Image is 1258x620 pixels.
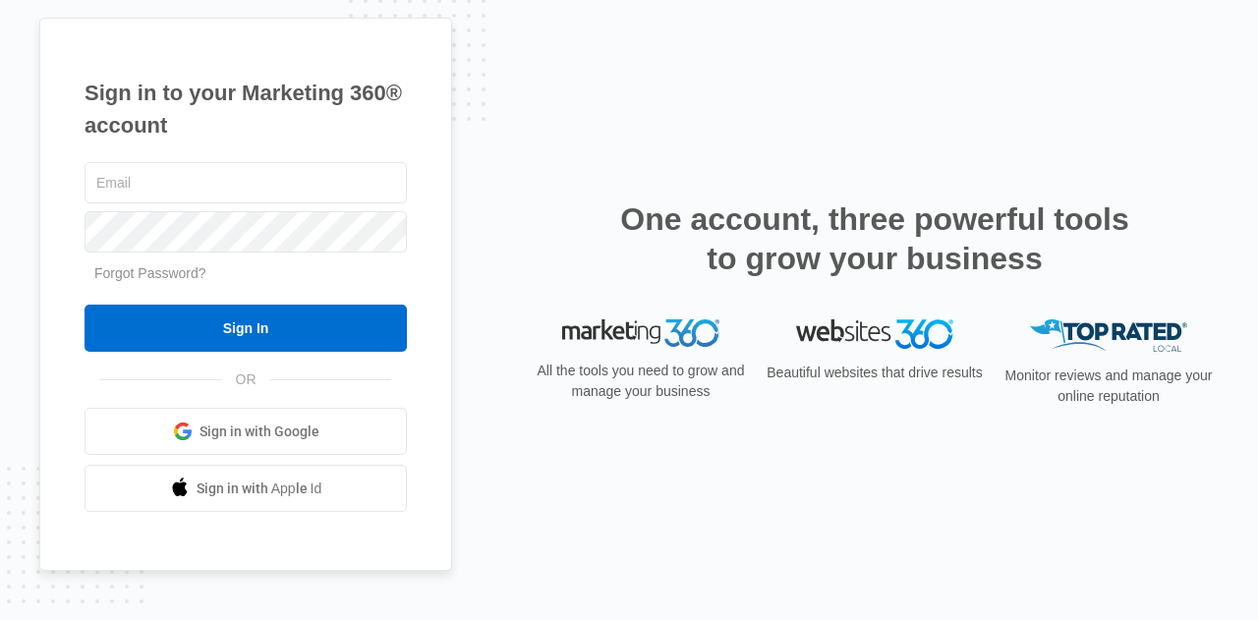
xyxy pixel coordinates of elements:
[85,465,407,512] a: Sign in with Apple Id
[796,319,953,348] img: Websites 360
[200,422,319,442] span: Sign in with Google
[531,361,751,402] p: All the tools you need to grow and manage your business
[614,199,1135,278] h2: One account, three powerful tools to grow your business
[999,366,1219,407] p: Monitor reviews and manage your online reputation
[85,305,407,352] input: Sign In
[85,408,407,455] a: Sign in with Google
[562,319,719,347] img: Marketing 360
[94,265,206,281] a: Forgot Password?
[85,77,407,141] h1: Sign in to your Marketing 360® account
[222,369,270,390] span: OR
[765,363,985,383] p: Beautiful websites that drive results
[85,162,407,203] input: Email
[1030,319,1187,352] img: Top Rated Local
[197,479,322,499] span: Sign in with Apple Id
